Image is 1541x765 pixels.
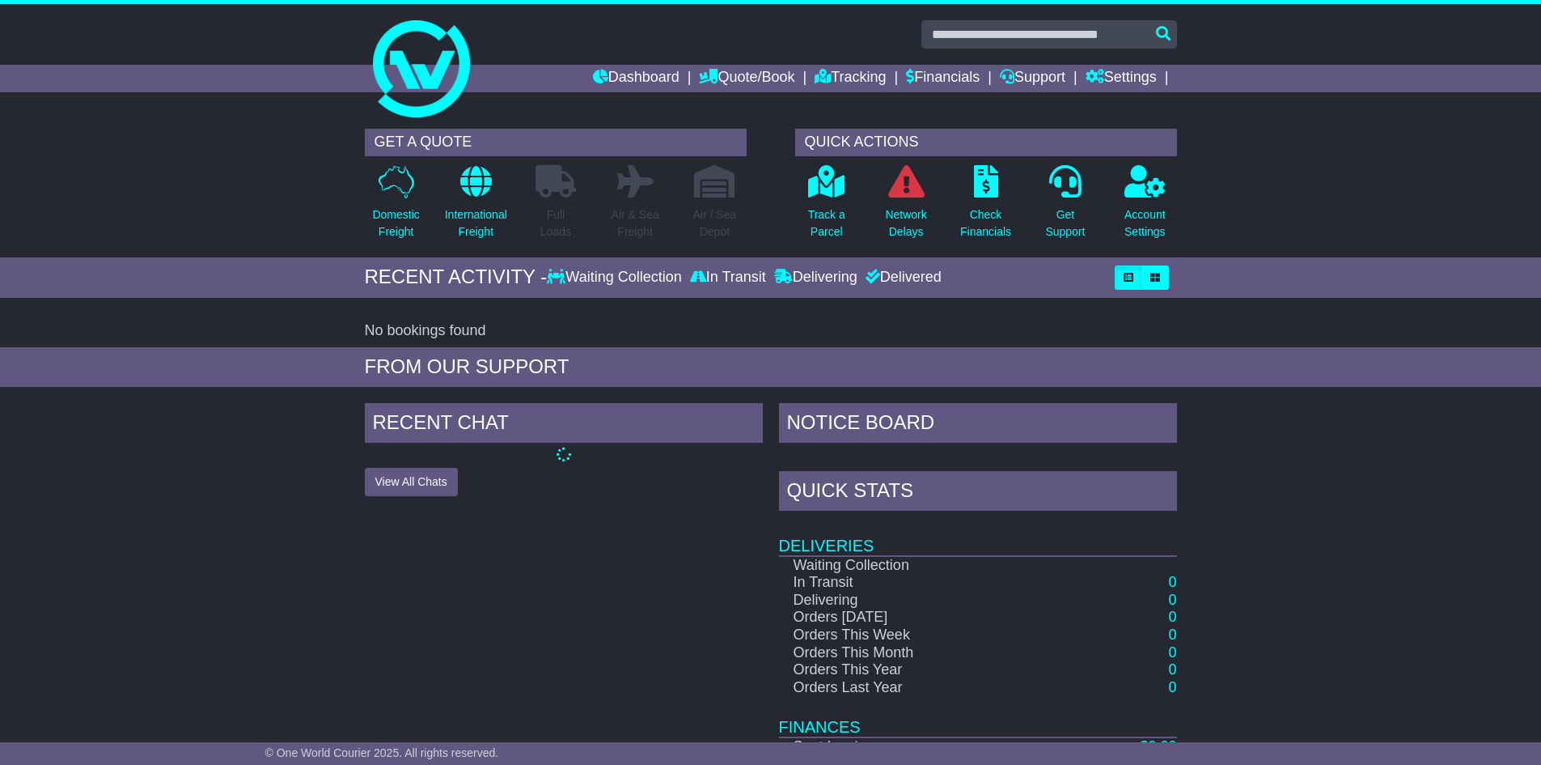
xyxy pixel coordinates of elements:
[444,164,508,249] a: InternationalFreight
[1168,592,1176,608] a: 0
[265,746,499,759] span: © One World Courier 2025. All rights reserved.
[372,206,419,240] p: Domestic Freight
[779,737,1068,756] td: Sent Invoices
[1168,679,1176,695] a: 0
[779,574,1068,592] td: In Transit
[906,65,980,92] a: Financials
[807,164,846,249] a: Track aParcel
[815,65,886,92] a: Tracking
[1000,65,1065,92] a: Support
[1045,206,1085,240] p: Get Support
[365,468,458,496] button: View All Chats
[1168,627,1176,643] a: 0
[445,206,507,240] p: International Freight
[770,269,862,287] div: Delivering
[884,164,927,249] a: NetworkDelays
[779,403,1177,447] div: NOTICE BOARD
[686,269,770,287] div: In Transit
[536,206,576,240] p: Full Loads
[779,471,1177,515] div: Quick Stats
[779,679,1068,697] td: Orders Last Year
[365,129,747,156] div: GET A QUOTE
[593,65,679,92] a: Dashboard
[1168,661,1176,678] a: 0
[371,164,420,249] a: DomesticFreight
[693,206,737,240] p: Air / Sea Depot
[862,269,942,287] div: Delivered
[1140,738,1176,754] a: $0.00
[779,609,1068,627] td: Orders [DATE]
[779,696,1177,737] td: Finances
[808,206,845,240] p: Track a Parcel
[779,556,1068,575] td: Waiting Collection
[779,592,1068,610] td: Delivering
[779,515,1177,556] td: Deliveries
[779,661,1068,679] td: Orders This Year
[795,129,1177,156] div: QUICK ACTIONS
[1044,164,1086,249] a: GetSupport
[1086,65,1157,92] a: Settings
[1124,164,1166,249] a: AccountSettings
[885,206,926,240] p: Network Delays
[1124,206,1166,240] p: Account Settings
[365,403,763,447] div: RECENT CHAT
[1168,574,1176,590] a: 0
[960,206,1011,240] p: Check Financials
[1148,738,1176,754] span: 0.00
[365,355,1177,379] div: FROM OUR SUPPORT
[1168,644,1176,661] a: 0
[959,164,1012,249] a: CheckFinancials
[1168,609,1176,625] a: 0
[547,269,685,287] div: Waiting Collection
[365,266,548,289] div: RECENT ACTIVITY -
[699,65,794,92] a: Quote/Book
[779,627,1068,644] td: Orders This Week
[365,322,1177,340] div: No bookings found
[779,644,1068,662] td: Orders This Month
[612,206,659,240] p: Air & Sea Freight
